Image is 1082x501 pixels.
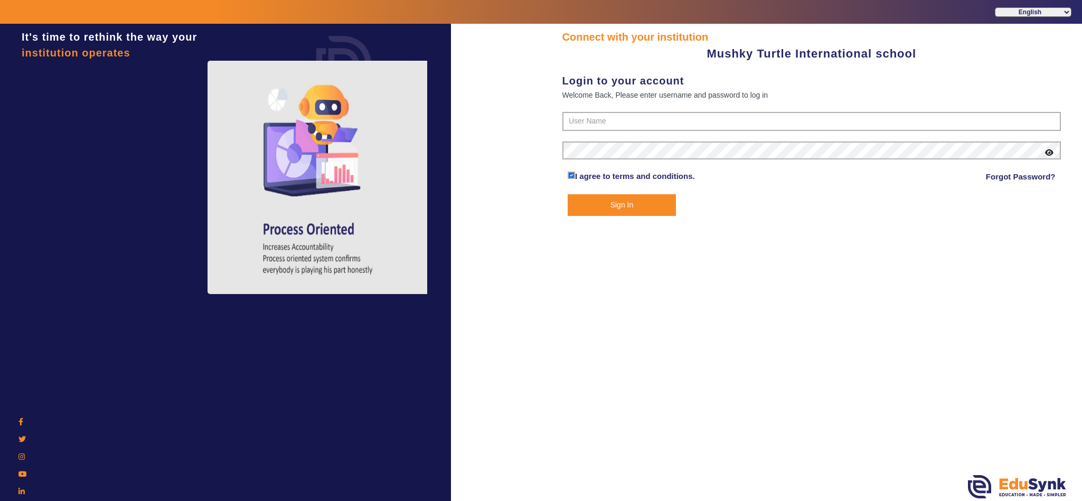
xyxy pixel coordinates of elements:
[22,31,197,43] span: It's time to rethink the way your
[304,24,383,103] img: login.png
[968,475,1066,498] img: edusynk.png
[208,61,429,294] img: login4.png
[562,45,1061,62] div: Mushky Turtle International school
[575,172,695,181] a: I agree to terms and conditions.
[562,29,1061,45] div: Connect with your institution
[986,171,1056,183] a: Forgot Password?
[562,112,1061,131] input: User Name
[562,73,1061,89] div: Login to your account
[562,89,1061,101] div: Welcome Back, Please enter username and password to log in
[568,194,676,216] button: Sign In
[22,47,130,59] span: institution operates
